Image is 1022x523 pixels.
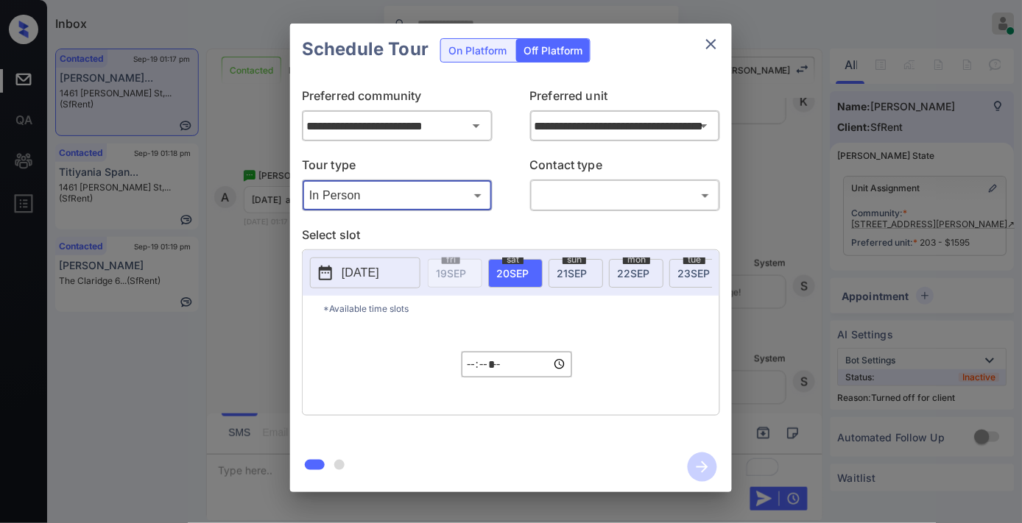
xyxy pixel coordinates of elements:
button: Open [466,115,487,136]
div: date-select [488,259,543,288]
p: Preferred community [302,87,493,110]
div: date-select [609,259,663,288]
p: Preferred unit [530,87,721,110]
span: tue [683,255,705,264]
span: 20 SEP [496,267,529,280]
div: On Platform [441,39,514,62]
span: sun [563,255,586,264]
button: Open [694,115,714,136]
p: Select slot [302,226,720,249]
button: close [697,29,726,59]
div: date-select [669,259,724,288]
span: 23 SEP [677,267,710,280]
div: Off Platform [516,39,590,62]
div: In Person [306,183,489,207]
span: 22 SEP [617,267,649,280]
span: sat [502,255,524,264]
button: [DATE] [310,257,420,288]
div: off-platform-time-select [462,321,572,408]
div: date-select [549,259,603,288]
p: [DATE] [342,264,379,282]
p: *Available time slots [323,296,719,321]
h2: Schedule Tour [290,24,440,75]
span: 21 SEP [557,267,587,280]
span: mon [623,255,650,264]
p: Tour type [302,156,493,179]
p: Contact type [530,156,721,179]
